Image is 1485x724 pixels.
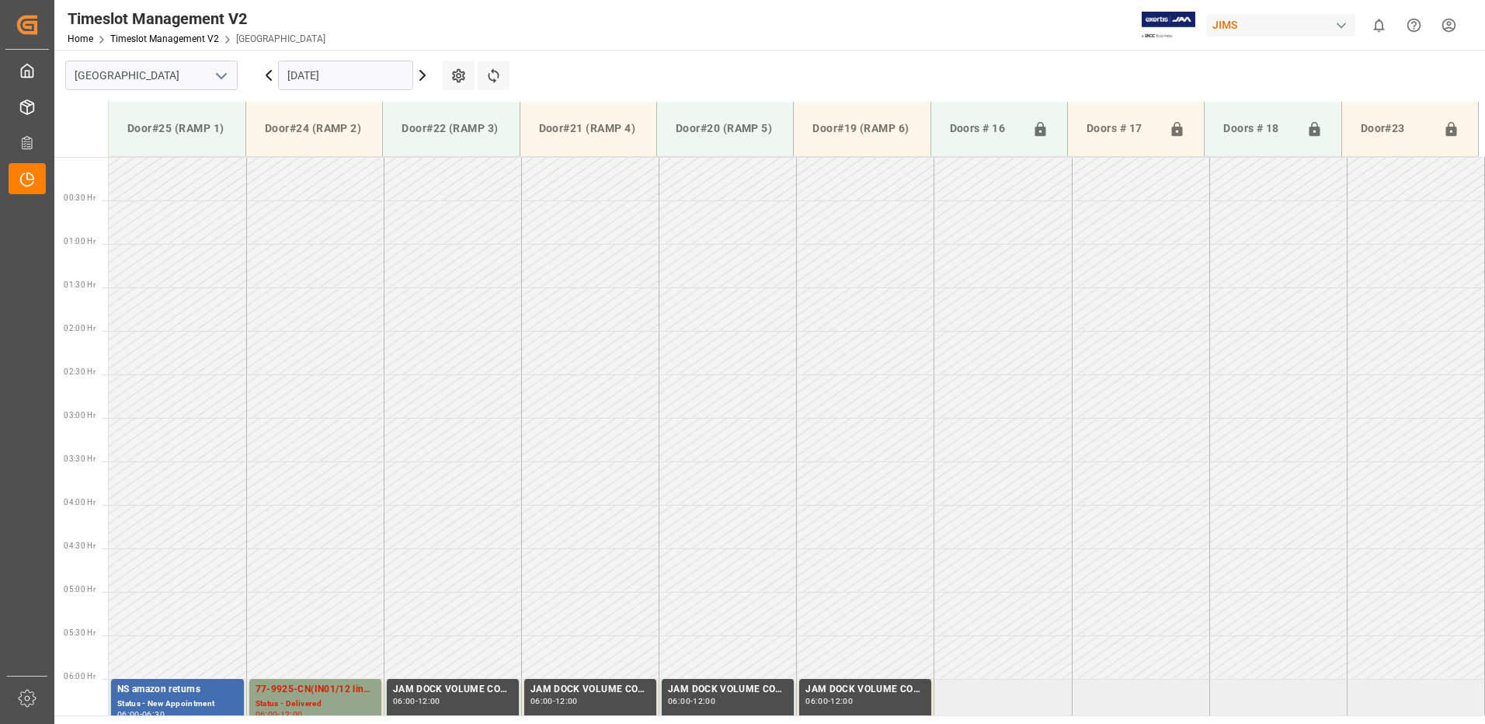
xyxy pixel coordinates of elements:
[669,114,781,143] div: Door#20 (RAMP 5)
[117,682,238,698] div: NS amazon returns
[393,698,416,705] div: 06:00
[555,698,578,705] div: 12:00
[393,682,513,698] div: JAM DOCK VOLUME CONTROL
[530,682,650,698] div: JAM DOCK VOLUME CONTROL
[64,541,96,550] span: 04:30 Hr
[280,711,303,718] div: 12:00
[64,628,96,637] span: 05:30 Hr
[117,711,140,718] div: 06:00
[1206,10,1362,40] button: JIMS
[68,33,93,44] a: Home
[668,698,690,705] div: 06:00
[533,114,644,143] div: Door#21 (RAMP 4)
[110,33,219,44] a: Timeslot Management V2
[64,280,96,289] span: 01:30 Hr
[64,498,96,506] span: 04:00 Hr
[830,698,853,705] div: 12:00
[1362,8,1396,43] button: show 0 new notifications
[64,454,96,463] span: 03:30 Hr
[944,114,1026,144] div: Doors # 16
[828,698,830,705] div: -
[395,114,506,143] div: Door#22 (RAMP 3)
[256,711,278,718] div: 06:00
[1355,114,1437,144] div: Door#23
[277,711,280,718] div: -
[64,237,96,245] span: 01:00 Hr
[693,698,715,705] div: 12:00
[805,698,828,705] div: 06:00
[1142,12,1195,39] img: Exertis%20JAM%20-%20Email%20Logo.jpg_1722504956.jpg
[64,324,96,332] span: 02:00 Hr
[140,711,142,718] div: -
[278,61,413,90] input: DD.MM.YYYY
[64,367,96,376] span: 02:30 Hr
[259,114,370,143] div: Door#24 (RAMP 2)
[64,411,96,419] span: 03:00 Hr
[121,114,233,143] div: Door#25 (RAMP 1)
[690,698,693,705] div: -
[1206,14,1355,37] div: JIMS
[668,682,788,698] div: JAM DOCK VOLUME CONTROL
[65,61,238,90] input: Type to search/select
[64,193,96,202] span: 00:30 Hr
[418,698,440,705] div: 12:00
[256,698,375,711] div: Status - Delivered
[117,698,238,711] div: Status - New Appointment
[805,682,925,698] div: JAM DOCK VOLUME CONTROL
[64,672,96,680] span: 06:00 Hr
[68,7,325,30] div: Timeslot Management V2
[530,698,553,705] div: 06:00
[1396,8,1431,43] button: Help Center
[1217,114,1299,144] div: Doors # 18
[64,585,96,593] span: 05:00 Hr
[142,711,165,718] div: 06:30
[256,682,375,698] div: 77-9925-CN(IN01/12 lines)
[553,698,555,705] div: -
[416,698,418,705] div: -
[806,114,917,143] div: Door#19 (RAMP 6)
[1080,114,1163,144] div: Doors # 17
[209,64,232,88] button: open menu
